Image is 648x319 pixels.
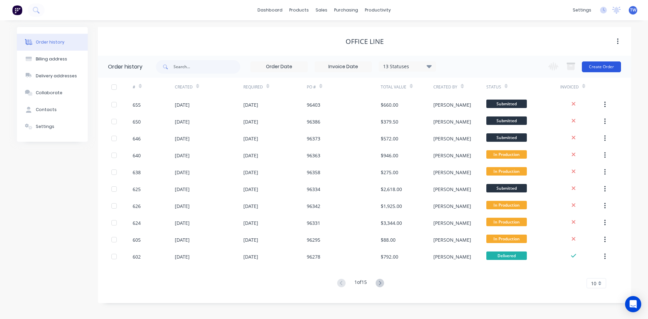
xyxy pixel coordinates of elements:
div: 13 Statuses [379,63,436,70]
div: Created By [433,84,457,90]
div: $88.00 [381,236,396,243]
div: Collaborate [36,90,62,96]
div: 96342 [307,203,320,210]
div: Invoiced [560,84,579,90]
div: 640 [133,152,141,159]
button: Billing address [17,51,88,68]
div: Total Value [381,84,406,90]
div: [DATE] [243,203,258,210]
div: [DATE] [175,135,190,142]
button: Collaborate [17,84,88,101]
span: Submitted [486,100,527,108]
div: 96331 [307,219,320,227]
div: 624 [133,219,141,227]
div: Required [243,78,307,96]
div: [DATE] [175,186,190,193]
div: Delivery addresses [36,73,77,79]
div: $660.00 [381,101,398,108]
span: In Production [486,218,527,226]
div: settings [569,5,595,15]
span: 10 [591,280,596,287]
div: 96295 [307,236,320,243]
div: Office Line [346,37,384,46]
div: $2,618.00 [381,186,402,193]
div: [DATE] [243,135,258,142]
div: 655 [133,101,141,108]
div: Created [175,84,193,90]
div: 626 [133,203,141,210]
div: 638 [133,169,141,176]
div: [PERSON_NAME] [433,186,471,193]
div: Status [486,78,560,96]
div: 605 [133,236,141,243]
div: [DATE] [175,253,190,260]
div: 96363 [307,152,320,159]
div: [DATE] [243,219,258,227]
div: [PERSON_NAME] [433,219,471,227]
div: Invoiced [560,78,602,96]
div: $1,925.00 [381,203,402,210]
span: Submitted [486,133,527,142]
div: [DATE] [243,236,258,243]
div: $792.00 [381,253,398,260]
div: [DATE] [243,186,258,193]
div: [DATE] [175,118,190,125]
div: 646 [133,135,141,142]
div: [DATE] [175,169,190,176]
span: Submitted [486,184,527,192]
button: Settings [17,118,88,135]
input: Order Date [251,62,307,72]
div: Billing address [36,56,67,62]
div: [DATE] [243,169,258,176]
div: # [133,78,175,96]
span: Delivered [486,251,527,260]
a: dashboard [254,5,286,15]
div: 602 [133,253,141,260]
div: [DATE] [175,236,190,243]
input: Invoice Date [315,62,372,72]
div: purchasing [331,5,361,15]
div: Open Intercom Messenger [625,296,641,312]
div: PO # [307,84,316,90]
div: 96403 [307,101,320,108]
div: 96373 [307,135,320,142]
div: 96358 [307,169,320,176]
div: 625 [133,186,141,193]
div: Status [486,84,501,90]
div: 96386 [307,118,320,125]
div: 1 of 15 [354,278,367,288]
div: [DATE] [243,152,258,159]
img: Factory [12,5,22,15]
div: [PERSON_NAME] [433,253,471,260]
div: 96334 [307,186,320,193]
input: Search... [173,60,240,74]
div: Order history [108,63,142,71]
button: Create Order [582,61,621,72]
div: [DATE] [175,219,190,227]
div: products [286,5,312,15]
div: [DATE] [243,253,258,260]
span: In Production [486,150,527,159]
div: sales [312,5,331,15]
div: [DATE] [175,152,190,159]
span: In Production [486,201,527,209]
div: Contacts [36,107,57,113]
div: Required [243,84,263,90]
div: [DATE] [243,118,258,125]
div: [DATE] [175,203,190,210]
div: [PERSON_NAME] [433,152,471,159]
div: [PERSON_NAME] [433,118,471,125]
span: In Production [486,167,527,176]
span: Submitted [486,116,527,125]
button: Order history [17,34,88,51]
div: Settings [36,124,54,130]
div: PO # [307,78,381,96]
div: productivity [361,5,394,15]
div: Order history [36,39,64,45]
div: $3,344.00 [381,219,402,227]
span: TW [630,7,636,13]
div: [PERSON_NAME] [433,169,471,176]
div: 650 [133,118,141,125]
span: In Production [486,235,527,243]
div: Created [175,78,243,96]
